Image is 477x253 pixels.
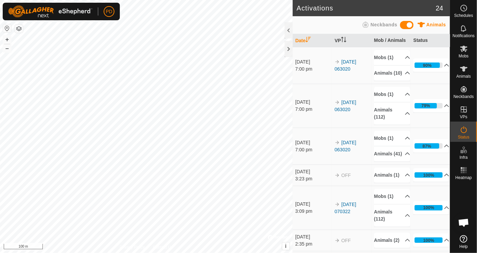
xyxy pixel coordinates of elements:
div: 90% [423,62,432,69]
span: PD [106,8,112,15]
div: [DATE] [295,58,332,66]
p-accordion-header: Animals (1) [374,168,410,183]
div: 79% [415,103,443,108]
span: Status [458,135,469,139]
p-accordion-header: Mobs (1) [374,131,410,146]
span: Notifications [453,34,475,38]
span: OFF [341,173,351,178]
p-accordion-header: Animals (10) [374,66,410,81]
span: 24 [436,3,443,13]
p-accordion-header: Mobs (1) [374,189,410,204]
img: Gallagher Logo [8,5,92,18]
button: Reset Map [3,24,11,32]
div: 7:00 pm [295,66,332,73]
div: 100% [423,172,434,178]
th: Status [410,34,450,47]
span: Animals [426,22,446,27]
img: arrow [335,238,340,243]
p-accordion-header: 90% [413,58,449,72]
p-accordion-header: Mobs (1) [374,87,410,102]
div: 90% [415,62,443,68]
p-accordion-header: Animals (112) [374,102,410,125]
div: [DATE] [295,168,332,175]
p-accordion-header: Animals (112) [374,204,410,227]
a: Privacy Policy [120,244,145,250]
p-accordion-header: Mobs (1) [374,50,410,65]
button: – [3,44,11,52]
img: arrow [335,140,340,145]
button: + [3,35,11,44]
span: Infra [459,155,468,159]
p-accordion-header: Animals (41) [374,146,410,161]
a: Contact Us [153,244,173,250]
div: 3:23 pm [295,175,332,182]
span: Animals [456,74,471,78]
span: Help [459,245,468,249]
div: 100% [415,172,443,178]
span: Mobs [459,54,469,58]
div: 87% [415,143,443,149]
th: Date [293,34,332,47]
p-accordion-header: 100% [413,201,449,214]
div: 7:00 pm [295,106,332,113]
img: arrow [335,173,340,178]
a: Open chat [454,212,474,233]
div: 100% [415,205,443,210]
a: Help [450,232,477,251]
a: [DATE] 070322 [335,202,356,214]
div: 79% [421,102,430,109]
span: Neckbands [371,22,397,27]
div: 100% [423,204,434,211]
span: Heatmap [455,176,472,180]
th: VP [332,34,371,47]
button: i [282,243,290,250]
th: Mob / Animals [371,34,411,47]
span: OFF [341,238,351,243]
h2: Activations [297,4,436,12]
div: 3:09 pm [295,208,332,215]
a: [DATE] 063020 [335,100,356,112]
span: VPs [460,115,467,119]
p-accordion-header: 87% [413,139,449,153]
p-accordion-header: Animals (2) [374,233,410,248]
div: [DATE] [295,99,332,106]
p-sorticon: Activate to sort [341,38,346,43]
img: arrow [335,202,340,207]
img: arrow [335,100,340,105]
p-accordion-header: 100% [413,168,449,182]
a: [DATE] 063020 [335,59,356,72]
div: [DATE] [295,139,332,146]
span: Schedules [454,14,473,18]
span: i [285,243,286,249]
span: Neckbands [453,95,474,99]
p-sorticon: Activate to sort [306,38,311,43]
img: arrow [335,59,340,65]
p-accordion-header: 79% [413,99,449,112]
button: Map Layers [15,25,23,33]
div: 100% [423,237,434,244]
div: 100% [415,237,443,243]
div: [DATE] [295,201,332,208]
p-accordion-header: 100% [413,233,449,247]
div: 87% [423,143,431,149]
div: 2:35 pm [295,241,332,248]
a: [DATE] 063020 [335,140,356,152]
div: [DATE] [295,233,332,241]
div: 7:00 pm [295,146,332,153]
